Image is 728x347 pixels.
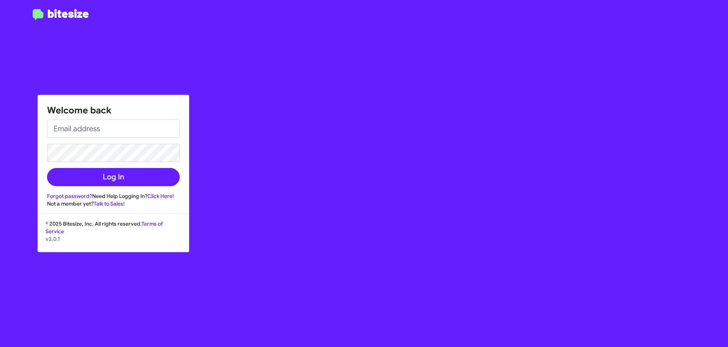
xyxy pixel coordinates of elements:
[38,220,189,252] div: © 2025 Bitesize, Inc. All rights reserved.
[47,192,180,200] div: Need Help Logging In?
[147,193,174,199] a: Click Here!
[94,200,125,207] a: Talk to Sales!
[47,193,92,199] a: Forgot password?
[47,168,180,186] button: Log In
[47,119,180,138] input: Email address
[47,200,180,207] div: Not a member yet?
[45,235,181,243] p: v3.0.1
[47,104,180,116] h1: Welcome back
